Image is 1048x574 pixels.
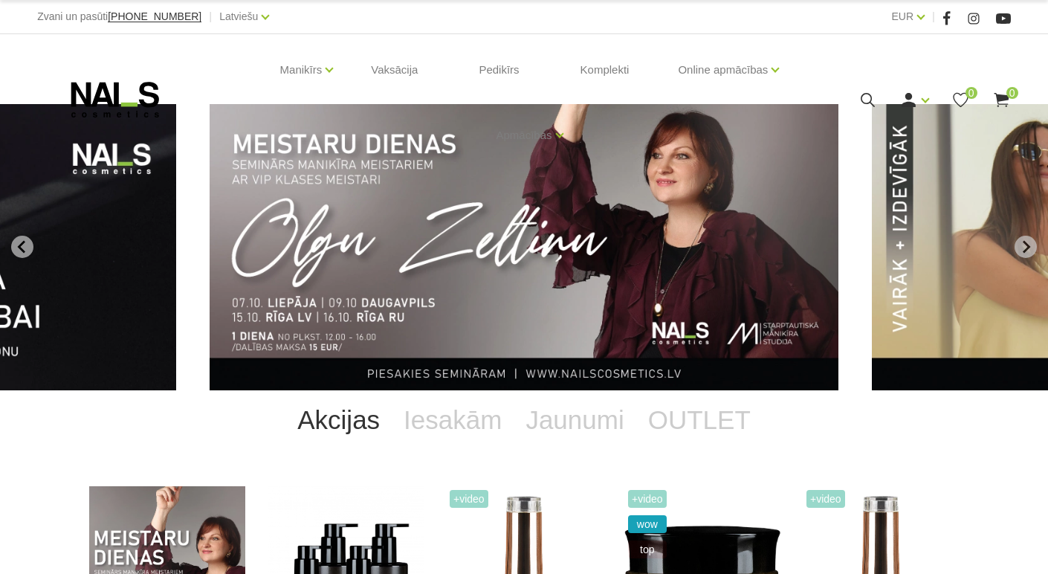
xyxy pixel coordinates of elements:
[992,91,1011,109] a: 0
[932,7,935,26] span: |
[965,87,977,99] span: 0
[496,106,552,165] a: Apmācības
[467,34,531,106] a: Pedikīrs
[951,91,970,109] a: 0
[219,7,258,25] a: Latviešu
[806,490,845,508] span: +Video
[108,11,201,22] a: [PHONE_NUMBER]
[285,390,392,450] a: Akcijas
[359,34,430,106] a: Vaksācija
[892,7,914,25] a: EUR
[209,7,212,26] span: |
[210,104,838,390] li: 1 of 13
[392,390,514,450] a: Iesakām
[636,390,763,450] a: OUTLET
[514,390,635,450] a: Jaunumi
[450,490,488,508] span: +Video
[108,10,201,22] span: [PHONE_NUMBER]
[1015,236,1037,258] button: Next slide
[628,490,667,508] span: +Video
[628,541,667,558] span: top
[628,515,667,533] span: wow
[1006,87,1018,99] span: 0
[11,236,33,258] button: Go to last slide
[678,40,768,100] a: Online apmācības
[569,34,641,106] a: Komplekti
[37,7,201,26] div: Zvani un pasūti
[280,40,323,100] a: Manikīrs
